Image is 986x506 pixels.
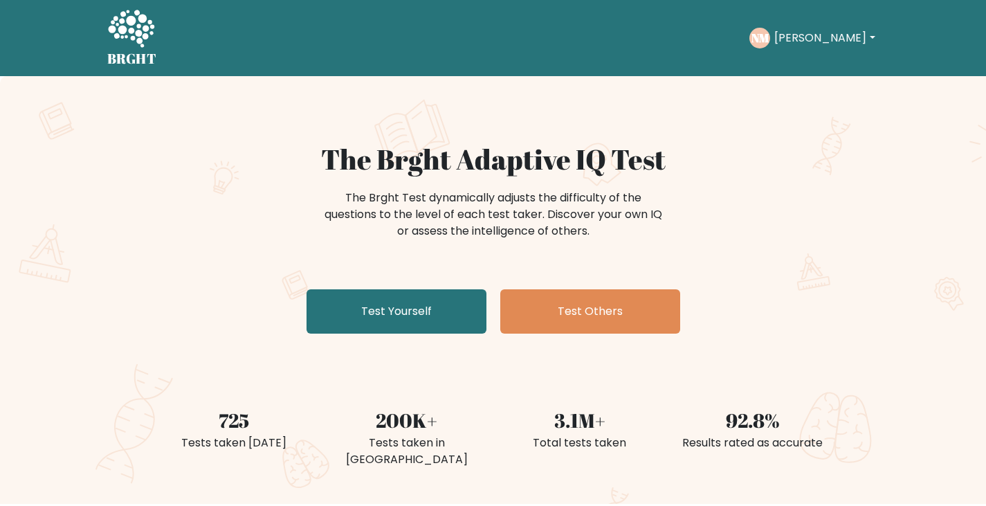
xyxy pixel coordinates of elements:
a: Test Yourself [307,289,486,334]
a: Test Others [500,289,680,334]
div: The Brght Test dynamically adjusts the difficulty of the questions to the level of each test take... [320,190,666,240]
div: 92.8% [675,406,831,435]
div: Total tests taken [502,435,658,451]
button: [PERSON_NAME] [770,29,879,47]
div: 200K+ [329,406,485,435]
text: NM [751,30,769,46]
a: BRGHT [107,6,157,71]
h5: BRGHT [107,51,157,67]
div: 725 [156,406,312,435]
div: Tests taken in [GEOGRAPHIC_DATA] [329,435,485,468]
div: 3.1M+ [502,406,658,435]
div: Tests taken [DATE] [156,435,312,451]
div: Results rated as accurate [675,435,831,451]
h1: The Brght Adaptive IQ Test [156,143,831,176]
